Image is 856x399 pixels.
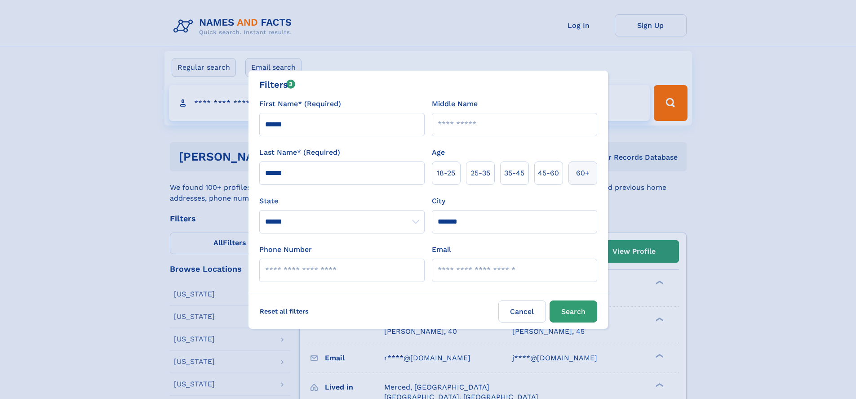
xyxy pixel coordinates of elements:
[432,244,451,255] label: Email
[432,147,445,158] label: Age
[576,168,590,179] span: 60+
[504,168,524,179] span: 35‑45
[259,244,312,255] label: Phone Number
[259,99,341,109] label: First Name* (Required)
[470,168,490,179] span: 25‑35
[538,168,559,179] span: 45‑60
[550,300,597,323] button: Search
[259,147,340,158] label: Last Name* (Required)
[498,300,546,323] label: Cancel
[254,300,315,322] label: Reset all filters
[259,78,296,91] div: Filters
[259,196,425,206] label: State
[432,99,478,109] label: Middle Name
[437,168,455,179] span: 18‑25
[432,196,445,206] label: City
